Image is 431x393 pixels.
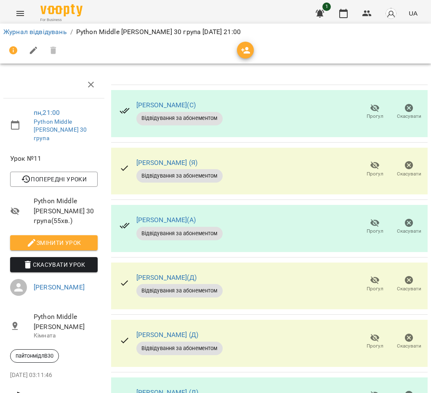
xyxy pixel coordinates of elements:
button: Прогул [358,100,392,124]
button: Скасувати [392,273,426,296]
p: Python Middle [PERSON_NAME] 30 група [DATE] 21:00 [76,27,241,37]
button: Прогул [358,215,392,239]
span: Прогул [367,285,383,292]
button: Прогул [358,273,392,296]
span: For Business [40,17,82,23]
button: Попередні уроки [10,172,98,187]
button: Скасувати [392,215,426,239]
a: [PERSON_NAME] (Д) [136,331,199,339]
div: пайтонмідлВ30 [10,349,59,363]
button: Змінити урок [10,235,98,250]
button: Прогул [358,157,392,181]
nav: breadcrumb [3,27,428,37]
li: / [70,27,73,37]
span: Відвідування за абонементом [136,172,223,180]
span: 1 [322,3,331,11]
button: Скасувати [392,330,426,353]
span: Урок №11 [10,154,98,164]
a: [PERSON_NAME] [34,283,85,291]
button: Скасувати [392,157,426,181]
button: Menu [10,3,30,24]
p: Кімната [34,332,98,340]
a: пн , 21:00 [34,109,60,117]
span: Скасувати [397,343,421,350]
span: пайтонмідлВ30 [11,352,59,360]
span: Відвідування за абонементом [136,114,223,122]
span: Змінити урок [17,238,91,248]
button: Скасувати Урок [10,257,98,272]
a: [PERSON_NAME] (Я) [136,159,198,167]
a: [PERSON_NAME](А) [136,216,196,224]
button: Скасувати [392,100,426,124]
a: Журнал відвідувань [3,28,67,36]
a: [PERSON_NAME](Д) [136,274,197,281]
span: Python Middle [PERSON_NAME] [34,312,98,332]
span: Скасувати [397,113,421,120]
span: Прогул [367,343,383,350]
img: avatar_s.png [385,8,397,19]
a: [PERSON_NAME](С) [136,101,196,109]
span: Скасувати Урок [17,260,91,270]
span: Скасувати [397,170,421,178]
span: Скасувати [397,228,421,235]
span: Прогул [367,228,383,235]
p: [DATE] 03:11:46 [10,371,98,380]
span: Відвідування за абонементом [136,230,223,237]
span: UA [409,9,418,18]
button: Прогул [358,330,392,353]
span: Прогул [367,113,383,120]
img: Voopty Logo [40,4,82,16]
span: Попередні уроки [17,174,91,184]
button: UA [405,5,421,21]
span: Відвідування за абонементом [136,287,223,295]
a: Python Middle [PERSON_NAME] 30 група [34,118,87,141]
span: Відвідування за абонементом [136,345,223,352]
span: Python Middle [PERSON_NAME] 30 група ( 55 хв. ) [34,196,98,226]
span: Прогул [367,170,383,178]
span: Скасувати [397,285,421,292]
